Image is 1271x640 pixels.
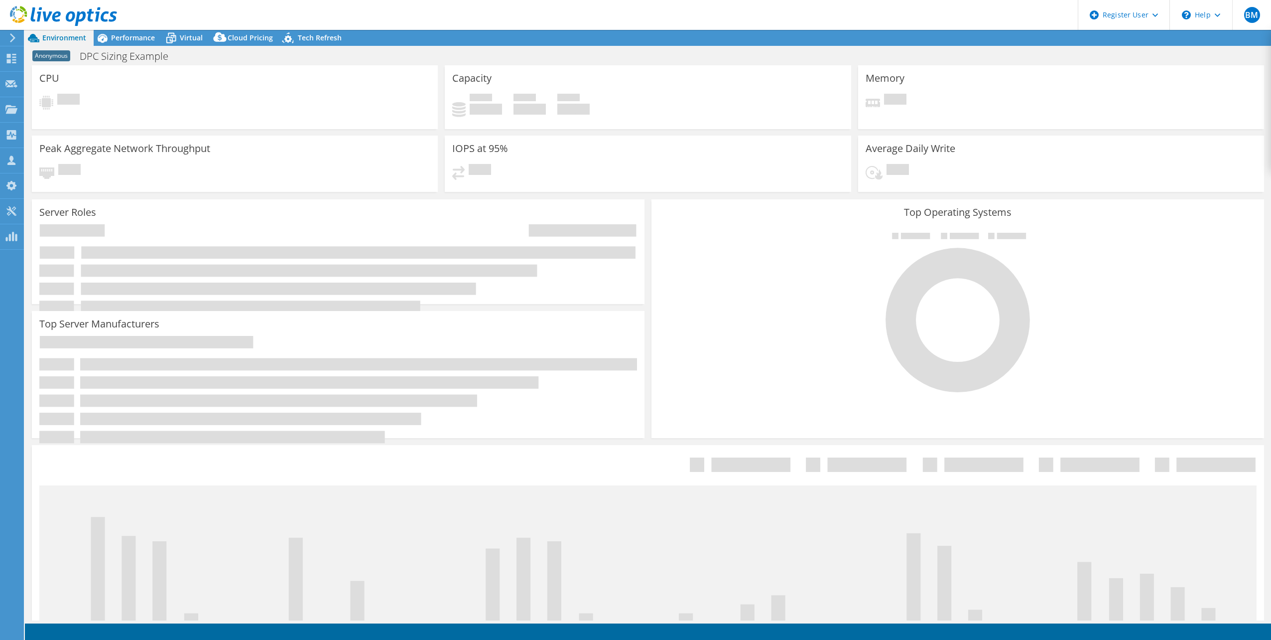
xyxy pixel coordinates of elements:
h4: 0 GiB [470,104,502,115]
span: Pending [469,164,491,177]
span: Anonymous [32,50,70,61]
span: Virtual [180,33,203,42]
h3: Memory [866,73,904,84]
h4: 0 GiB [513,104,546,115]
h3: Server Roles [39,207,96,218]
h1: DPC Sizing Example [75,51,184,62]
svg: \n [1182,10,1191,19]
h3: IOPS at 95% [452,143,508,154]
span: Used [470,94,492,104]
span: Pending [887,164,909,177]
span: Total [557,94,580,104]
h3: CPU [39,73,59,84]
h3: Average Daily Write [866,143,955,154]
span: Pending [884,94,906,107]
span: Cloud Pricing [228,33,273,42]
h3: Peak Aggregate Network Throughput [39,143,210,154]
span: Pending [58,164,81,177]
h3: Capacity [452,73,492,84]
h4: 0 GiB [557,104,590,115]
span: Environment [42,33,86,42]
span: Pending [57,94,80,107]
span: Performance [111,33,155,42]
h3: Top Operating Systems [659,207,1257,218]
span: Free [513,94,536,104]
span: Tech Refresh [298,33,342,42]
h3: Top Server Manufacturers [39,319,159,329]
span: BM [1244,7,1260,23]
